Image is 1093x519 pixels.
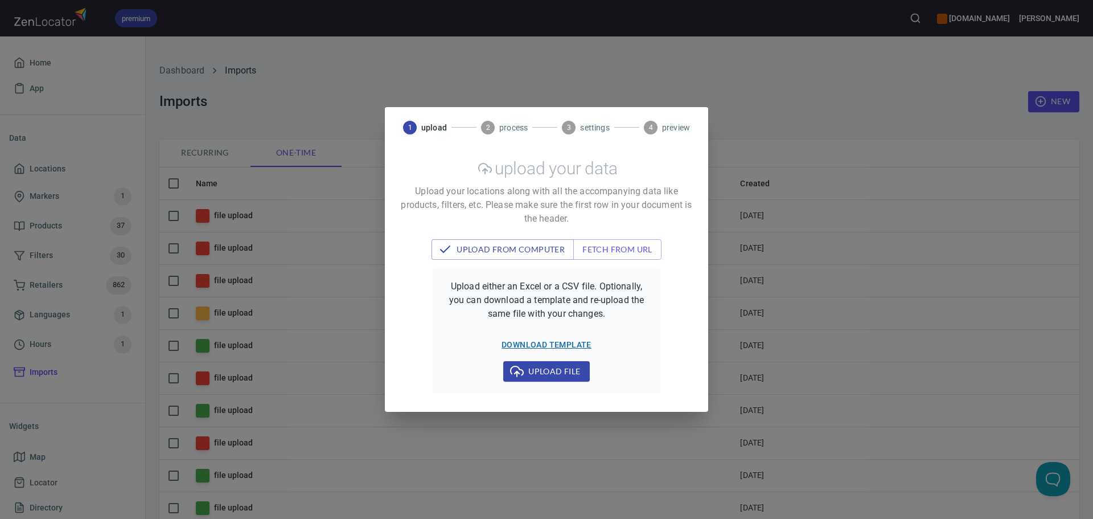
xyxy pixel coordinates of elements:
div: outlined secondary button group [432,239,661,260]
text: 1 [408,124,412,132]
span: settings [580,122,609,133]
text: 2 [486,124,490,132]
span: upload from computer [441,243,565,257]
text: 3 [567,124,571,132]
span: download template [449,338,644,352]
span: fetch from url [582,243,652,257]
span: process [499,122,528,133]
span: preview [662,122,690,133]
h2: upload your data [495,158,618,179]
div: Upload file [444,361,649,382]
button: upload from computer [432,239,574,260]
button: fetch from url [573,239,661,260]
text: 4 [648,124,652,132]
p: Upload your locations along with all the accompanying data like products, filters, etc. Please ma... [398,185,695,226]
span: upload [421,122,447,133]
span: Upload file [512,365,580,379]
button: Upload file [503,361,589,382]
p: Upload either an Excel or a CSV file. Optionally, you can download a template and re-upload the s... [444,280,649,321]
a: download template [444,334,649,355]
